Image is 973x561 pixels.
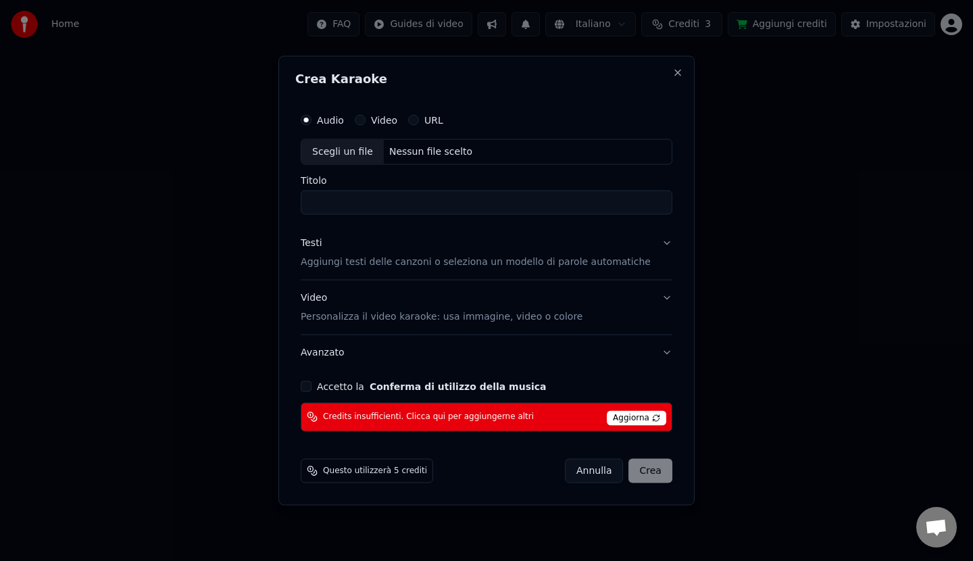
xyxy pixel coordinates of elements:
[301,140,384,164] div: Scegli un file
[301,310,582,323] p: Personalizza il video karaoke: usa immagine, video o colore
[317,116,344,125] label: Audio
[295,73,678,85] h2: Crea Karaoke
[565,458,624,483] button: Annulla
[301,176,672,185] label: Titolo
[301,291,582,324] div: Video
[317,381,546,391] label: Accetto la
[301,280,672,335] button: VideoPersonalizza il video karaoke: usa immagine, video o colore
[301,255,651,269] p: Aggiungi testi delle canzoni o seleziona un modello di parole automatiche
[370,381,547,391] button: Accetto la
[323,465,427,476] span: Questo utilizzerà 5 crediti
[607,410,666,425] span: Aggiorna
[301,335,672,370] button: Avanzato
[301,237,322,250] div: Testi
[301,226,672,280] button: TestiAggiungi testi delle canzoni o seleziona un modello di parole automatiche
[424,116,443,125] label: URL
[371,116,397,125] label: Video
[384,145,478,159] div: Nessun file scelto
[323,412,534,422] span: Credits insufficienti. Clicca qui per aggiungerne altri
